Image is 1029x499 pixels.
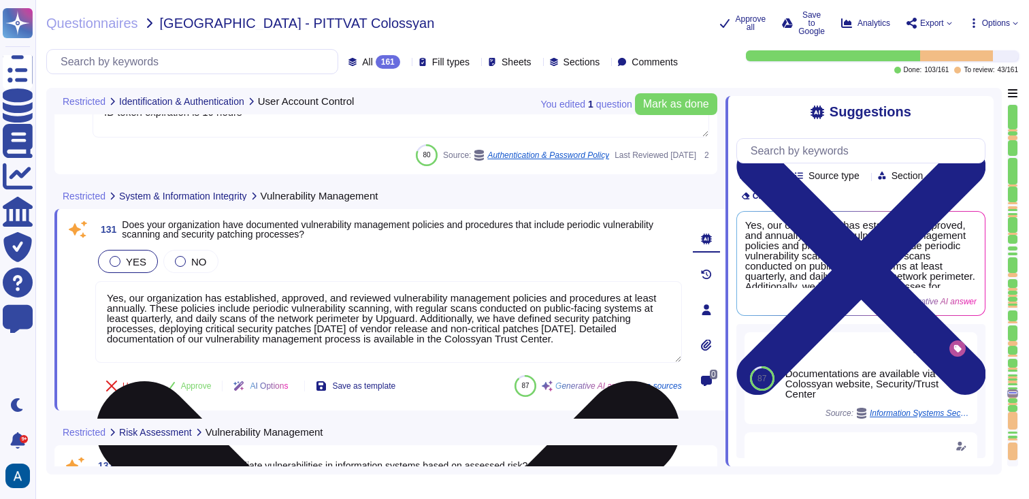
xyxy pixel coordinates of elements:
span: Risk Assessment [119,428,192,437]
img: user [5,464,30,488]
span: System & Information Integrity [119,191,247,201]
span: To review: [964,67,994,74]
span: Export [920,19,944,27]
button: Save to Google [782,11,825,35]
div: 9+ [20,435,28,443]
span: 87 [757,374,766,383]
textarea: ID token expiration is 10 hours [93,95,709,138]
input: Search by keywords [744,139,985,163]
span: Sheets [502,57,532,67]
span: Questionnaires [46,16,138,30]
span: Does your organization have documented vulnerability management policies and procedures that incl... [122,219,653,240]
button: Mark as done [635,93,717,115]
input: Search by keywords [54,50,338,74]
span: 0 [710,370,717,379]
span: [GEOGRAPHIC_DATA] - PITTVAT Colossyan [160,16,435,30]
span: Done: [904,67,922,74]
span: Options [982,19,1010,27]
span: Fill types [432,57,470,67]
span: Sections [563,57,600,67]
span: Mark as done [643,99,709,110]
span: Source: [443,150,609,161]
span: You edited question [540,99,632,109]
button: Analytics [841,18,890,29]
span: Vulnerability Management [206,427,323,437]
span: 80 [423,151,431,159]
span: Restricted [63,97,105,106]
span: 87 [522,382,529,389]
span: 103 / 161 [924,67,949,74]
span: Comments [632,57,678,67]
div: 161 [376,55,400,69]
span: 132 [93,461,114,470]
button: user [3,461,39,491]
button: Approve all [719,15,766,31]
span: Identification & Authentication [119,97,244,106]
span: NO [191,256,207,268]
span: Authentication & Password Policy [487,151,609,159]
span: 43 / 161 [997,67,1018,74]
span: 131 [95,225,116,234]
span: Analytics [857,19,890,27]
span: Restricted [63,428,105,437]
span: Save to Google [798,11,825,35]
textarea: Yes, our organization has established, approved, and reviewed vulnerability management policies a... [95,281,682,363]
span: All [362,57,373,67]
span: User Account Control [258,96,355,106]
span: Last Reviewed [DATE] [615,151,696,159]
span: Restricted [63,191,105,201]
b: 1 [588,99,593,109]
span: Approve all [736,15,766,31]
span: 2 [702,151,709,159]
span: YES [126,256,146,268]
span: Vulnerability Management [261,191,378,201]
